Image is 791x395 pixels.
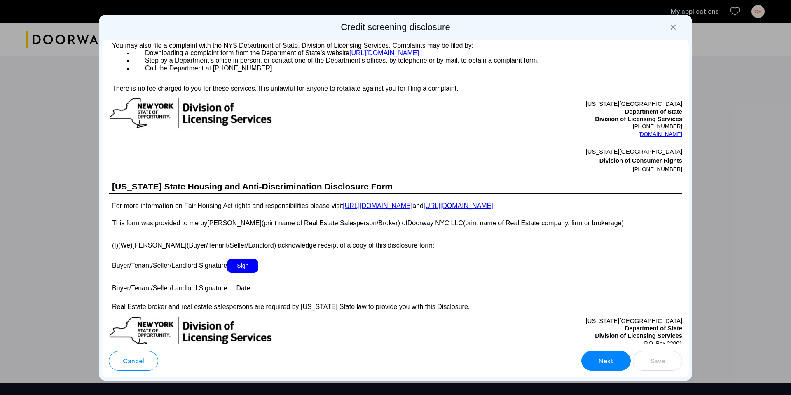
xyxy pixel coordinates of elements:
span: Next [599,356,613,366]
p: Department of State [395,108,682,116]
p: Division of Licensing Services [395,332,682,340]
a: [URL][DOMAIN_NAME] [424,202,493,209]
span: Buyer/Tenant/Seller/Landlord Signature [112,262,227,269]
a: [DOMAIN_NAME] [638,130,682,138]
p: [US_STATE][GEOGRAPHIC_DATA] [395,316,682,325]
p: P.O. Box 22001 [395,339,682,348]
p: This form was provided to me by (print name of Real Estate Salesperson/Broker) of (print name of ... [109,218,682,228]
u: Doorway NYC LLC [407,220,463,227]
button: button [109,351,158,371]
p: [US_STATE][GEOGRAPHIC_DATA] [395,98,682,108]
p: Department of State [395,325,682,332]
a: [URL][DOMAIN_NAME] [343,202,412,209]
h2: Credit screening disclosure [102,21,689,33]
img: new-york-logo.png [109,98,273,129]
p: You may also file a complaint with the NYS Department of State, Division of Licensing Services. C... [109,37,682,49]
button: button [633,351,682,371]
p: Real Estate broker and real estate salespersons are required by [US_STATE] State law to provide y... [109,302,682,312]
a: [URL][DOMAIN_NAME] [349,50,419,56]
p: Stop by a Department’s office in person, or contact one of the Department’s offices, by telephone... [133,57,682,64]
p: For more information on Fair Housing Act rights and responsibilities please visit and . [109,202,682,209]
img: new-york-logo.png [109,316,273,348]
p: Division of Consumer Rights [395,156,682,165]
h1: [US_STATE] State Housing and Anti-Discrimination Disclosure Form [109,180,682,194]
p: There is no fee charged to you for these services. It is unlawful for anyone to retaliate against... [109,78,682,94]
p: Buyer/Tenant/Seller/Landlord Signature Date: [109,281,682,293]
p: [PHONE_NUMBER] [395,123,682,130]
span: Downloading a complaint form from the Department of State’s website [145,49,349,56]
u: [PERSON_NAME] [132,242,187,249]
button: button [581,351,631,371]
p: [US_STATE][GEOGRAPHIC_DATA] [395,147,682,156]
span: Cancel [123,356,144,366]
p: Call the Department at [PHONE_NUMBER]. [133,65,682,72]
p: Division of Licensing Services [395,116,682,123]
span: Save [651,356,665,366]
span: Sign [227,259,258,273]
p: [PHONE_NUMBER] [395,165,682,173]
u: [PERSON_NAME] [207,220,262,227]
p: (I)(We) (Buyer/Tenant/Seller/Landlord) acknowledge receipt of a copy of this disclosure form: [109,237,682,250]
